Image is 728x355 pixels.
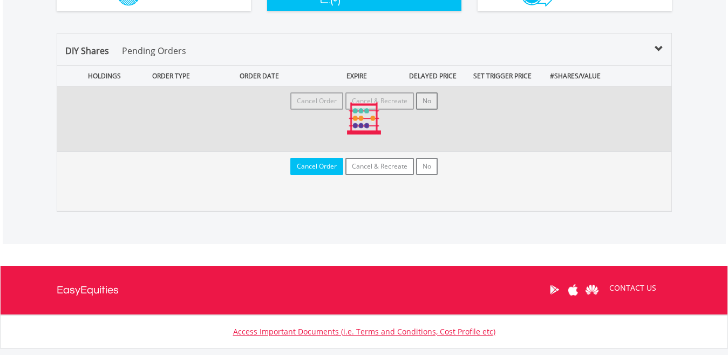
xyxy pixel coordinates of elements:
div: ORDER DATE [204,66,315,86]
div: HOLDINGS [65,66,139,86]
span: DIY Shares [65,45,109,57]
a: Access Important Documents (i.e. Terms and Conditions, Cost Profile etc) [233,326,495,337]
div: SET TRIGGER PRICE [468,66,536,86]
a: Apple [564,273,583,306]
div: #SHARES/VALUE [538,66,612,86]
a: Google Play [545,273,564,306]
button: Cancel & Recreate [345,158,414,175]
div: DELAYED PRICE [399,66,466,86]
a: EasyEquities [57,266,119,314]
div: EXPIRE [317,66,397,86]
button: No [416,158,438,175]
p: Pending Orders [122,44,186,57]
button: Cancel Order [290,158,343,175]
a: Huawei [583,273,602,306]
div: ORDER TYPE [141,66,202,86]
a: CONTACT US [602,273,664,303]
